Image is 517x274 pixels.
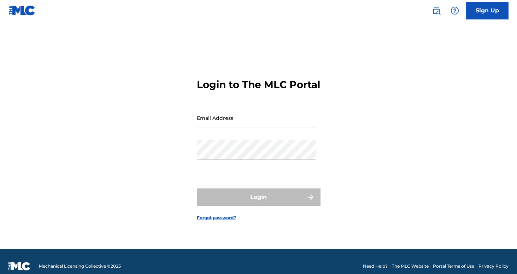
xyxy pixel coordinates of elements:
img: search [432,6,441,15]
a: Need Help? [363,263,388,269]
a: Portal Terms of Use [433,263,474,269]
a: Privacy Policy [478,263,509,269]
a: The MLC Website [392,263,429,269]
a: Public Search [429,4,443,18]
span: Mechanical Licensing Collective © 2025 [39,263,121,269]
h3: Login to The MLC Portal [197,78,320,91]
img: MLC Logo [8,5,36,16]
img: help [451,6,459,15]
div: Help [448,4,462,18]
a: Forgot password? [197,215,236,221]
img: logo [8,262,30,270]
a: Sign Up [466,2,509,19]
